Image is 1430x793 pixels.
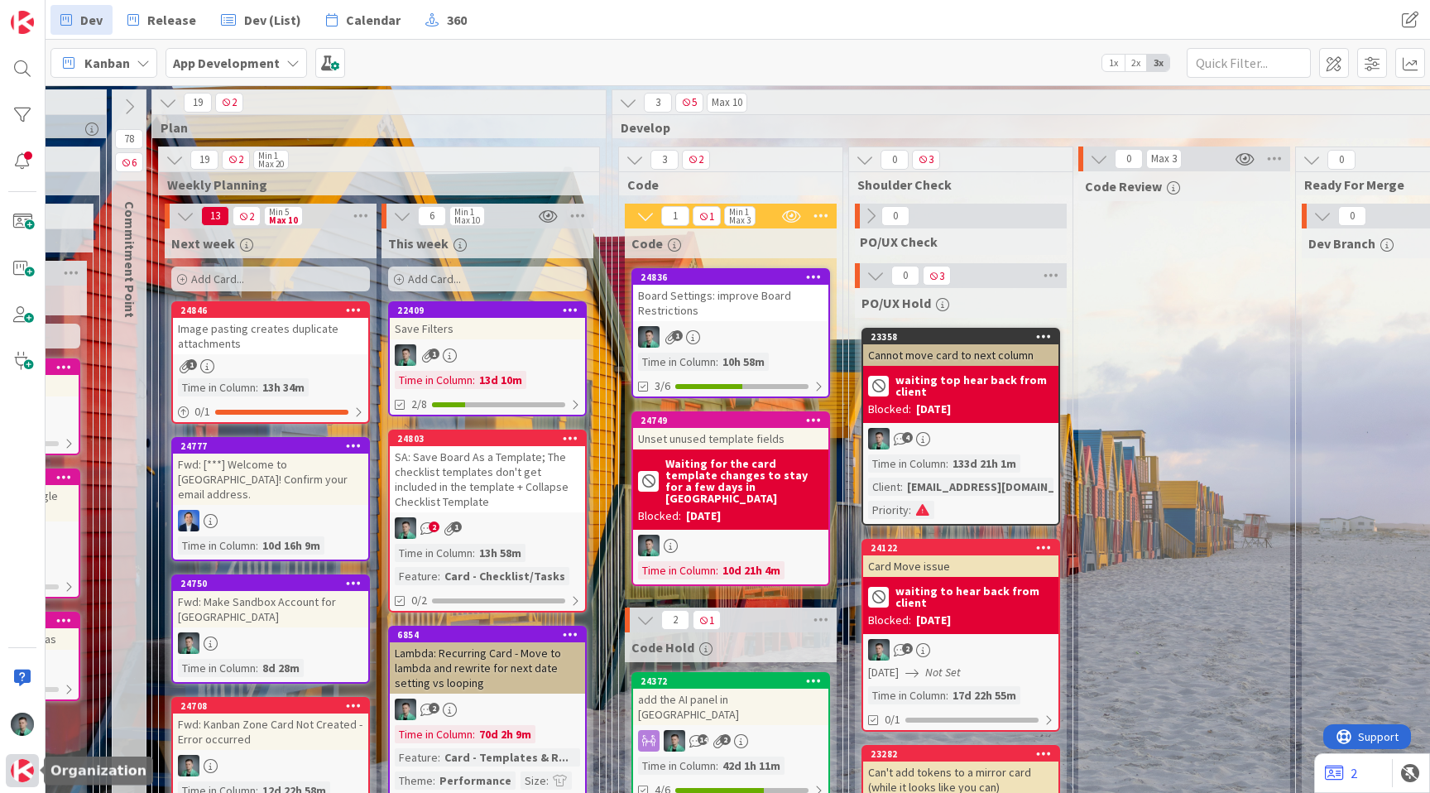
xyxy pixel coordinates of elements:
[178,632,199,654] img: VP
[390,431,585,446] div: 24803
[1338,206,1366,226] span: 0
[902,643,913,654] span: 2
[909,501,911,519] span: :
[440,567,569,585] div: Card - Checklist/Tasks
[716,353,718,371] span: :
[173,714,368,750] div: Fwd: Kanban Zone Card Not Created - Error occurred
[215,93,243,113] span: 2
[1308,235,1375,252] span: Dev Branch
[415,5,477,35] a: 360
[180,578,368,589] div: 24750
[395,544,473,562] div: Time in Column
[946,686,948,704] span: :
[641,675,828,687] div: 24372
[891,266,919,286] span: 0
[902,432,913,443] span: 4
[115,129,143,149] span: 78
[633,285,828,321] div: Board Settings: improve Board Restrictions
[390,446,585,512] div: SA: Save Board As a Template; The checklist templates don't get included in the template + Collap...
[718,353,769,371] div: 10h 58m
[173,439,368,505] div: 24777Fwd: [***] Welcome to [GEOGRAPHIC_DATA]! Confirm your email address.
[191,272,244,286] span: Add Card...
[390,318,585,339] div: Save Filters
[1125,55,1147,71] span: 2x
[863,555,1058,577] div: Card Move issue
[173,591,368,627] div: Fwd: Make Sandbox Account for [GEOGRAPHIC_DATA]
[122,201,138,318] span: Commitment Point
[50,5,113,35] a: Dev
[178,536,256,555] div: Time in Column
[871,542,1058,554] div: 24122
[895,585,1053,608] b: waiting to hear back from client
[411,592,427,609] span: 0/2
[475,725,535,743] div: 70d 2h 9m
[672,330,683,341] span: 1
[435,771,516,790] div: Performance
[258,536,324,555] div: 10d 16h 9m
[397,629,585,641] div: 6854
[633,270,828,321] div: 24836Board Settings: improve Board Restrictions
[186,359,197,370] span: 1
[201,206,229,226] span: 13
[173,454,368,505] div: Fwd: [***] Welcome to [GEOGRAPHIC_DATA]! Confirm your email address.
[665,458,823,504] b: Waiting for the card template changes to stay for a few days in [GEOGRAPHIC_DATA]
[868,664,899,681] span: [DATE]
[258,151,278,160] div: Min 1
[447,10,467,30] span: 360
[180,700,368,712] div: 24708
[115,152,143,172] span: 6
[388,235,449,252] span: This week
[451,521,462,532] span: 1
[390,431,585,512] div: 24803SA: Save Board As a Template; The checklist templates don't get included in the template + C...
[1151,155,1177,163] div: Max 3
[916,612,951,629] div: [DATE]
[11,713,34,736] img: VP
[1147,55,1169,71] span: 3x
[895,374,1053,397] b: waiting top hear back from client
[475,544,525,562] div: 13h 58m
[686,507,721,525] div: [DATE]
[173,303,368,318] div: 24846
[173,318,368,354] div: Image pasting creates duplicate attachments
[475,371,526,389] div: 13d 10m
[868,478,900,496] div: Client
[868,454,946,473] div: Time in Column
[633,326,828,348] div: VP
[718,757,785,775] div: 42d 1h 11m
[716,757,718,775] span: :
[178,378,256,396] div: Time in Column
[633,535,828,556] div: VP
[682,150,710,170] span: 2
[173,632,368,654] div: VP
[390,303,585,339] div: 22409Save Filters
[390,517,585,539] div: VP
[256,536,258,555] span: :
[661,610,689,630] span: 2
[118,5,206,35] a: Release
[395,771,433,790] div: Theme
[397,433,585,445] div: 24803
[50,763,146,779] h5: Organization
[863,329,1058,344] div: 23358
[147,10,196,30] span: Release
[661,206,689,226] span: 1
[395,699,416,720] img: VP
[863,541,1058,577] div: 24122Card Move issue
[316,5,410,35] a: Calendar
[881,206,909,226] span: 0
[860,233,938,250] span: PO/UX Check
[881,150,909,170] span: 0
[903,478,1092,496] div: [EMAIL_ADDRESS][DOMAIN_NAME]
[178,510,199,531] img: DP
[395,567,438,585] div: Feature
[1115,149,1143,169] span: 0
[35,2,75,22] span: Support
[633,674,828,689] div: 24372
[184,93,212,113] span: 19
[712,99,742,107] div: Max 10
[655,377,670,395] span: 3/6
[390,642,585,694] div: Lambda: Recurring Card - Move to lambda and rewrite for next date setting vs looping
[948,454,1020,473] div: 133d 21h 1m
[627,176,822,193] span: Code
[173,576,368,627] div: 24750Fwd: Make Sandbox Account for [GEOGRAPHIC_DATA]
